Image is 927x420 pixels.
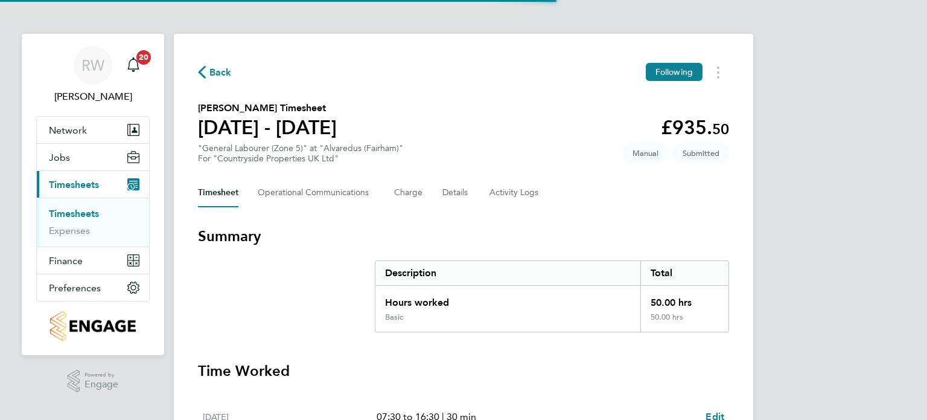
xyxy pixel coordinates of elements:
[84,380,118,390] span: Engage
[36,89,150,104] span: Richard Walsh
[50,311,135,341] img: countryside-properties-logo-retina.png
[712,120,729,138] span: 50
[489,178,540,207] button: Activity Logs
[37,198,149,247] div: Timesheets
[49,179,99,190] span: Timesheets
[646,63,702,81] button: Following
[209,65,232,80] span: Back
[49,225,90,236] a: Expenses
[442,178,470,207] button: Details
[640,312,728,332] div: 50.00 hrs
[22,34,164,355] nav: Main navigation
[375,286,640,312] div: Hours worked
[198,361,729,381] h3: Time Worked
[36,311,150,341] a: Go to home page
[198,227,729,246] h3: Summary
[258,178,375,207] button: Operational Communications
[707,63,729,82] button: Timesheets Menu
[198,153,403,164] div: For "Countryside Properties UK Ltd"
[640,261,728,285] div: Total
[84,370,118,380] span: Powered by
[37,247,149,274] button: Finance
[394,178,423,207] button: Charge
[136,50,151,65] span: 20
[121,46,145,85] a: 20
[673,143,729,163] span: This timesheet is Submitted.
[81,57,104,73] span: RW
[198,178,238,207] button: Timesheet
[661,116,729,139] app-decimal: £935.
[385,312,403,322] div: Basic
[37,117,149,143] button: Network
[37,144,149,170] button: Jobs
[49,152,70,163] span: Jobs
[37,274,149,301] button: Preferences
[198,115,337,140] h1: [DATE] - [DATE]
[49,255,83,267] span: Finance
[198,65,232,80] button: Back
[375,261,640,285] div: Description
[623,143,668,163] span: This timesheet was manually created.
[198,143,403,164] div: "General Labourer (Zone 5)" at "Alvaredus (Fairham)"
[640,286,728,312] div: 50.00 hrs
[49,208,99,219] a: Timesheets
[49,282,101,294] span: Preferences
[68,370,119,393] a: Powered byEngage
[375,260,729,332] div: Summary
[49,124,87,136] span: Network
[655,66,693,77] span: Following
[37,171,149,198] button: Timesheets
[36,46,150,104] a: RW[PERSON_NAME]
[198,101,337,115] h2: [PERSON_NAME] Timesheet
